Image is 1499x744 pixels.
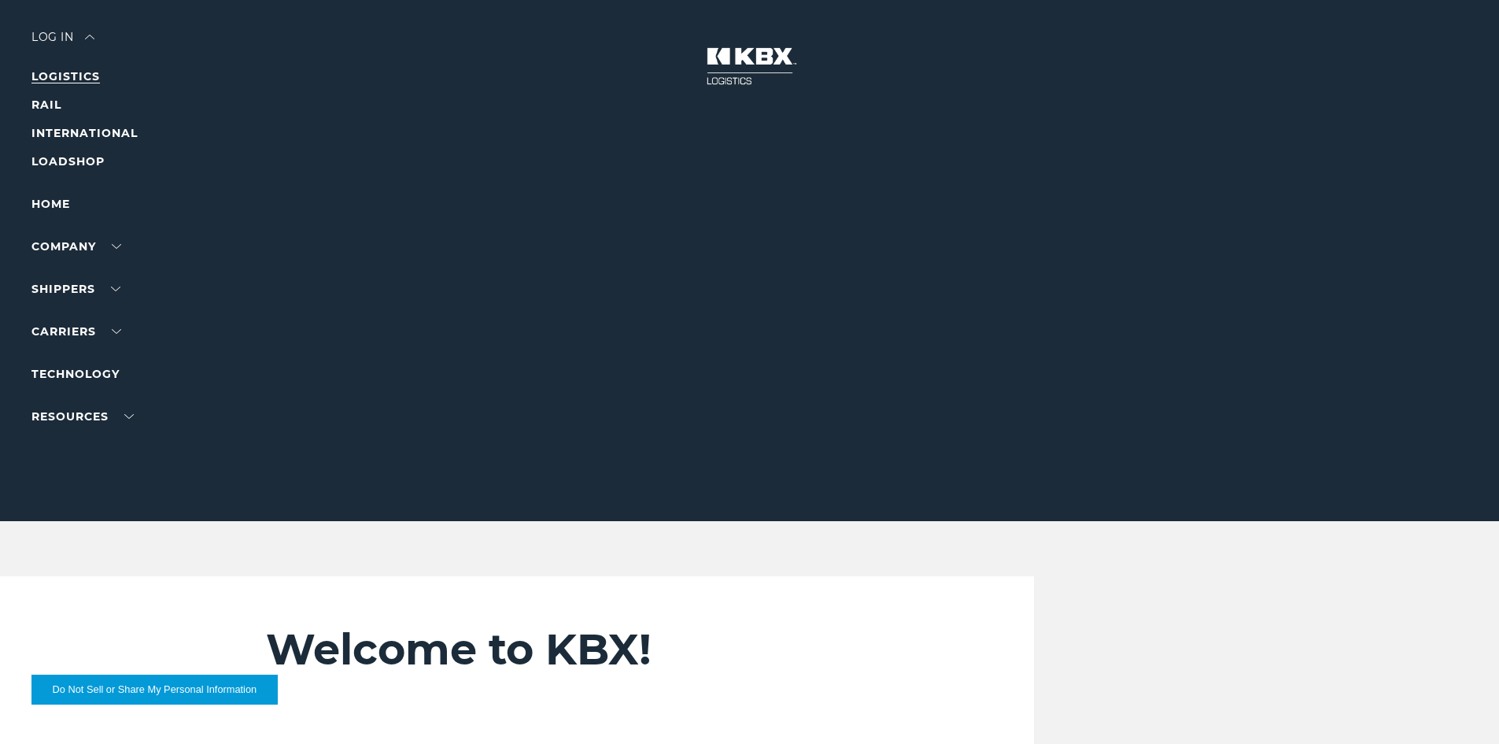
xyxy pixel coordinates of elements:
a: INTERNATIONAL [31,126,138,140]
a: Company [31,239,121,254]
img: kbx logo [691,31,809,101]
a: LOGISTICS [31,69,100,83]
a: Technology [31,367,120,381]
a: Home [31,197,70,211]
a: LOADSHOP [31,154,105,168]
a: SHIPPERS [31,282,120,296]
img: arrow [85,35,94,39]
a: Carriers [31,324,121,339]
a: RESOURCES [31,409,134,424]
div: Log in [31,31,94,54]
a: RAIL [31,98,61,112]
button: Do Not Sell or Share My Personal Information [31,675,278,705]
h2: Welcome to KBX! [266,624,940,676]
